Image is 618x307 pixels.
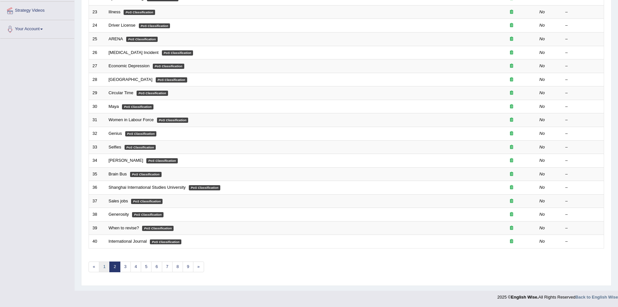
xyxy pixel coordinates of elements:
div: Exam occurring question [491,185,532,191]
div: Exam occurring question [491,131,532,137]
a: Your Account [0,20,74,36]
em: No [539,239,545,244]
div: – [565,77,600,83]
a: 5 [141,262,151,272]
em: PoS Classification [131,199,163,204]
td: 23 [89,5,105,19]
td: 30 [89,100,105,113]
td: 35 [89,167,105,181]
em: PoS Classification [189,185,220,190]
em: No [539,63,545,68]
td: 31 [89,113,105,127]
td: 32 [89,127,105,140]
a: Strategy Videos [0,2,74,18]
div: Exam occurring question [491,171,532,177]
div: Exam occurring question [491,117,532,123]
em: PoS Classification [139,23,170,29]
em: PoS Classification [162,50,193,56]
em: PoS Classification [142,226,174,231]
em: No [539,104,545,109]
td: 33 [89,140,105,154]
a: 6 [151,262,162,272]
a: When to revise? [109,225,139,230]
em: No [539,23,545,28]
div: – [565,63,600,69]
div: – [565,104,600,110]
div: Exam occurring question [491,211,532,218]
a: Illness [109,9,121,14]
div: Exam occurring question [491,77,532,83]
div: Exam occurring question [491,238,532,245]
em: No [539,131,545,136]
div: – [565,158,600,164]
div: Exam occurring question [491,63,532,69]
a: Circular Time [109,90,134,95]
a: 9 [183,262,193,272]
em: PoS Classification [132,212,164,217]
a: Sales jobs [109,198,128,203]
em: No [539,172,545,176]
div: Exam occurring question [491,9,532,15]
div: – [565,238,600,245]
div: – [565,9,600,15]
div: – [565,22,600,29]
em: PoS Classification [157,118,188,123]
em: PoS Classification [125,131,157,136]
td: 39 [89,221,105,235]
div: Exam occurring question [491,22,532,29]
em: PoS Classification [126,37,158,42]
td: 38 [89,208,105,222]
em: PoS Classification [125,145,156,150]
a: 1 [99,262,110,272]
a: « [89,262,99,272]
div: – [565,185,600,191]
td: 36 [89,181,105,195]
em: PoS Classification [137,91,168,96]
td: 27 [89,59,105,73]
a: » [193,262,204,272]
div: – [565,211,600,218]
em: No [539,36,545,41]
em: No [539,50,545,55]
a: Generosity [109,212,129,217]
em: PoS Classification [122,104,153,109]
div: – [565,50,600,56]
td: 37 [89,194,105,208]
a: 2 [109,262,120,272]
a: 3 [120,262,131,272]
a: 4 [130,262,141,272]
td: 34 [89,154,105,168]
td: 40 [89,235,105,249]
em: No [539,198,545,203]
td: 28 [89,73,105,86]
div: Exam occurring question [491,104,532,110]
a: International Journal [109,239,147,244]
a: Shanghai International Studies University [109,185,186,190]
em: PoS Classification [156,77,187,83]
em: PoS Classification [153,64,184,69]
div: – [565,131,600,137]
div: Exam occurring question [491,144,532,150]
div: – [565,198,600,204]
div: – [565,171,600,177]
div: – [565,144,600,150]
em: No [539,225,545,230]
div: – [565,225,600,231]
em: No [539,145,545,149]
em: No [539,90,545,95]
div: Exam occurring question [491,50,532,56]
a: Genius [109,131,122,136]
em: PoS Classification [124,10,155,15]
a: [MEDICAL_DATA] Incident [109,50,159,55]
em: No [539,117,545,122]
a: 8 [172,262,183,272]
em: PoS Classification [150,239,181,245]
em: No [539,212,545,217]
div: Exam occurring question [491,225,532,231]
a: Selfies [109,145,121,149]
div: Exam occurring question [491,198,532,204]
div: Exam occurring question [491,158,532,164]
a: Back to English Wise [576,295,618,300]
td: 29 [89,86,105,100]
